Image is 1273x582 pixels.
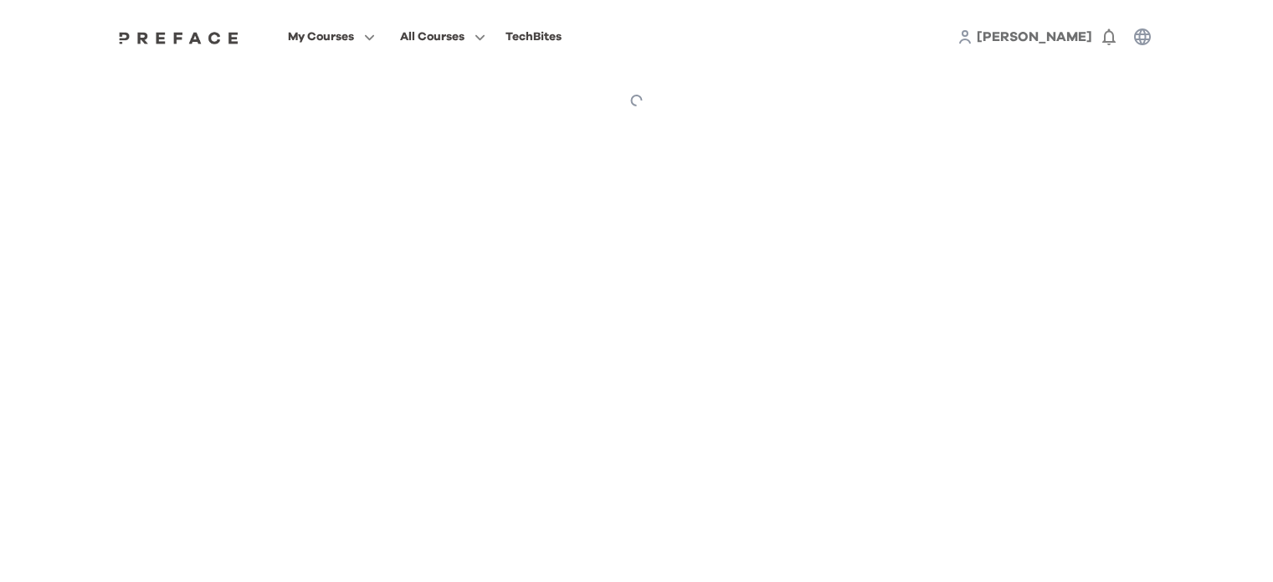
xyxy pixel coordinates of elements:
span: All Courses [400,27,465,47]
span: [PERSON_NAME] [977,30,1092,44]
span: My Courses [288,27,354,47]
button: All Courses [395,26,490,48]
a: [PERSON_NAME] [977,27,1092,47]
div: TechBites [506,27,562,47]
img: Preface Logo [115,31,244,44]
a: Preface Logo [115,30,244,44]
button: My Courses [283,26,380,48]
